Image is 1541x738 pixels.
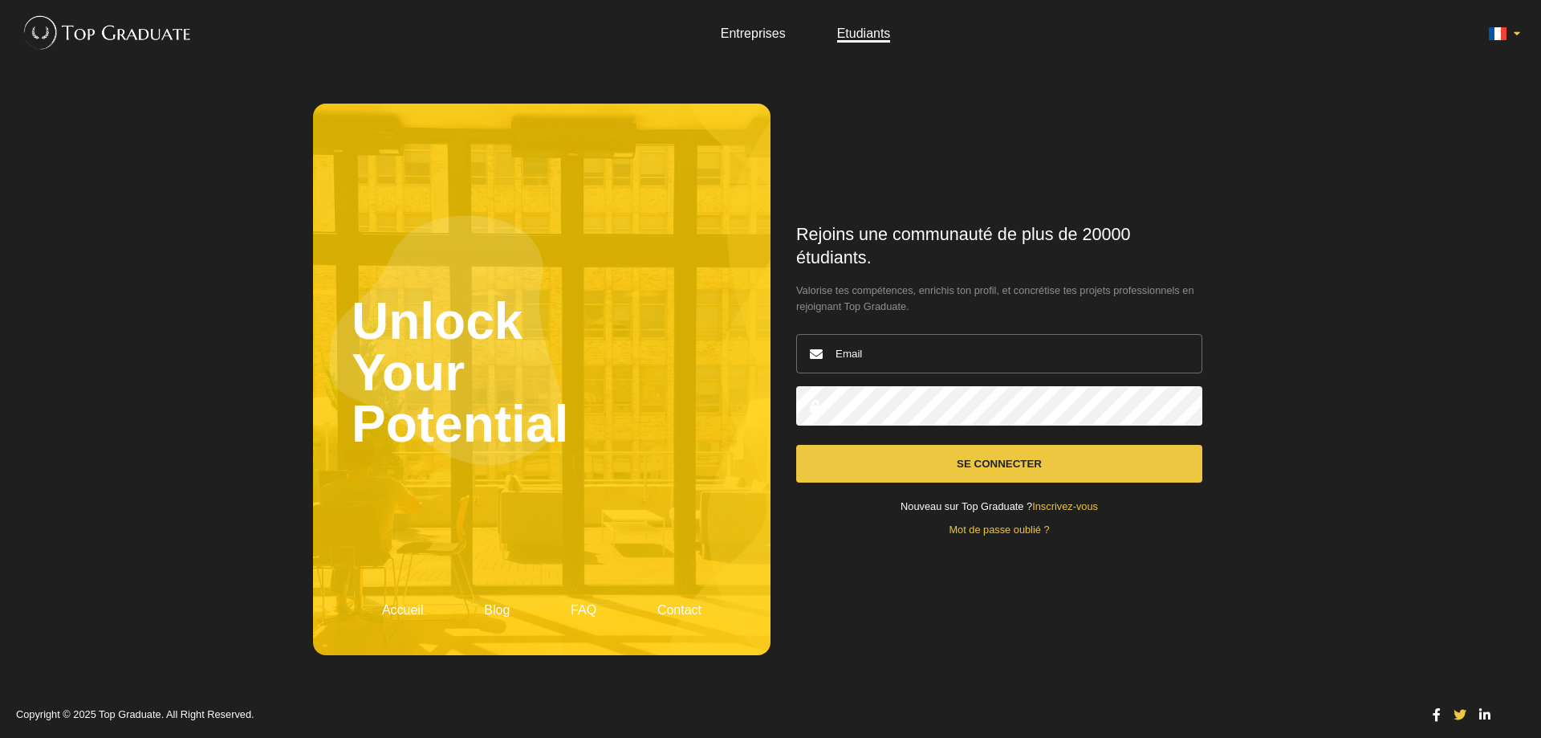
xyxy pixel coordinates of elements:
a: Etudiants [837,27,891,40]
a: Contact [657,603,701,617]
a: Entreprises [721,27,786,40]
a: Blog [484,603,510,617]
a: FAQ [571,603,596,617]
a: Inscrivez-vous [1032,500,1098,512]
button: Se connecter [796,445,1202,483]
p: Copyright © 2025 Top Graduate. All Right Reserved. [16,710,1414,720]
a: Mot de passe oublié ? [949,524,1049,536]
a: Accueil [382,603,424,617]
h2: Unlock Your Potential [352,142,732,605]
img: Top Graduate [16,8,192,56]
h1: Rejoins une communauté de plus de 20000 étudiants. [796,223,1202,270]
div: Nouveau sur Top Graduate ? [796,502,1202,512]
input: Email [796,334,1202,373]
span: Valorise tes compétences, enrichis ton profil, et concrétise tes projets professionnels en rejoig... [796,283,1202,315]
